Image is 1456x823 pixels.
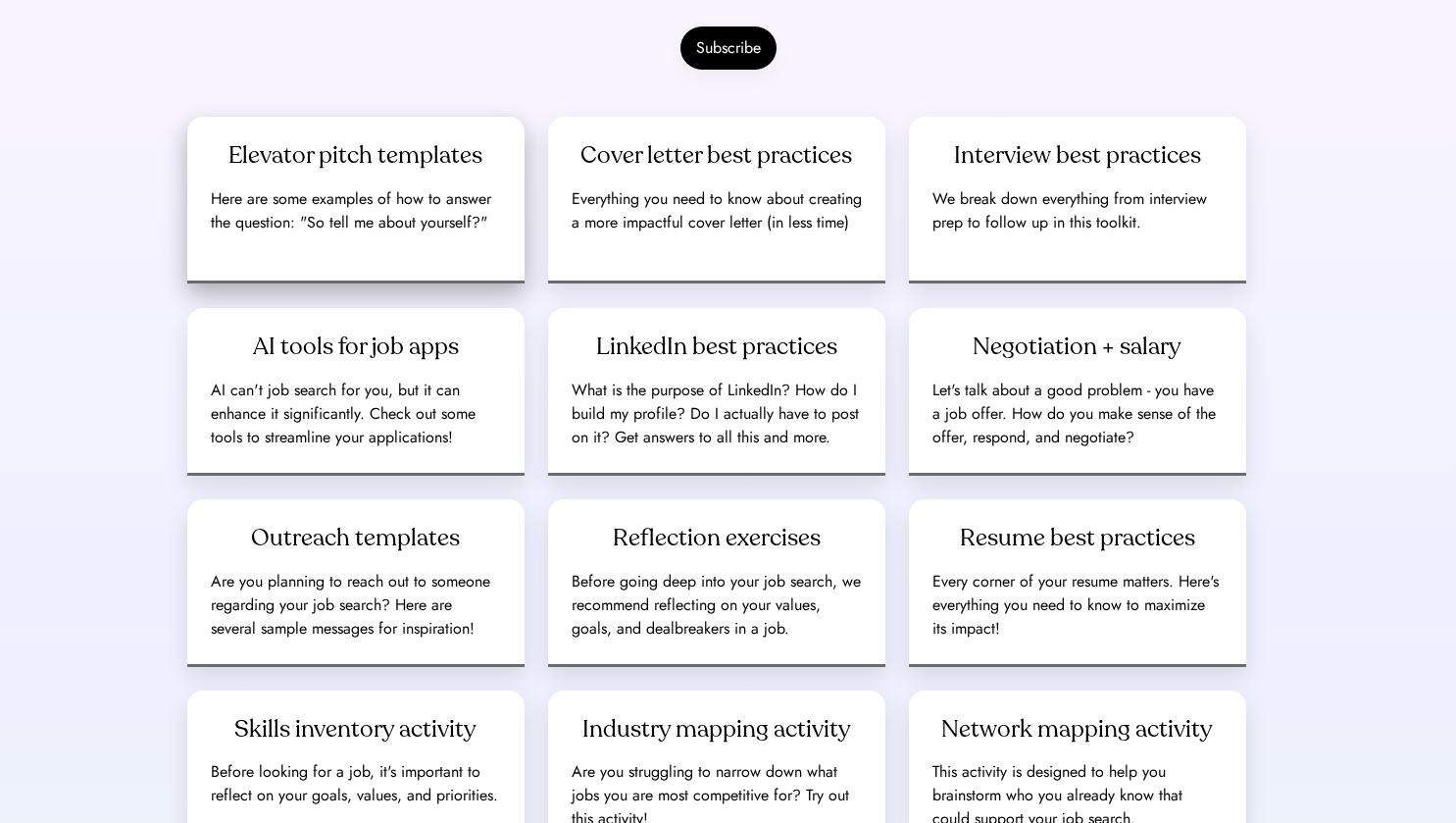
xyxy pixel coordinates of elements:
[211,760,501,807] div: Before looking for a job, it's important to reflect on your goals, values, and priorities.
[680,26,777,70] button: Subscribe
[228,140,482,172] div: Elevator pitch templates
[932,379,1223,449] div: Let's talk about a good problem - you have a job offer. How do you make sense of the offer, respo...
[941,714,1213,746] div: Network mapping activity
[582,714,851,746] div: Industry mapping activity
[596,332,837,363] div: LinkedIn best practices
[253,332,459,363] div: AI tools for job apps
[580,140,852,172] div: Cover letter best practices
[572,187,862,234] div: Everything you need to know about creating a more impactful cover letter (in less time)
[211,379,501,449] div: AI can't job search for you, but it can enhance it significantly. Check out some tools to streaml...
[613,523,821,554] div: Reflection exercises
[211,570,501,641] div: Are you planning to reach out to someone regarding your job search? Here are several sample messa...
[572,570,862,641] div: Before going deep into your job search, we recommend reflecting on your values, goals, and dealbr...
[251,523,460,554] div: Outreach templates
[234,714,477,746] div: Skills inventory activity
[572,379,862,449] div: What is the purpose of LinkedIn? How do I build my profile? Do I actually have to post on it? Get...
[932,187,1223,234] div: We break down everything from interview prep to follow up in this toolkit.
[973,332,1181,363] div: Negotiation + salary
[960,523,1195,554] div: Resume best practices
[932,570,1223,641] div: Every corner of your resume matters. Here's everything you need to know to maximize its impact!
[954,140,1201,172] div: Interview best practices
[211,187,501,234] div: Here are some examples of how to answer the question: "So tell me about yourself?"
